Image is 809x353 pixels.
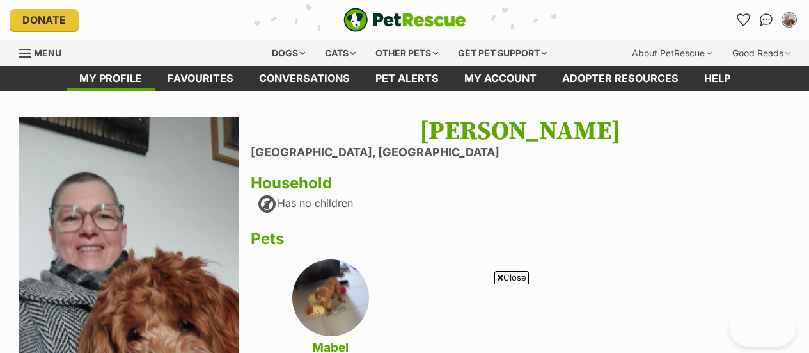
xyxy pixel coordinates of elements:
div: Has no children [257,194,353,215]
a: My account [452,66,549,91]
img: Geraldine King profile pic [783,13,796,26]
li: [GEOGRAPHIC_DATA], [GEOGRAPHIC_DATA] [251,146,790,160]
h1: [PERSON_NAME] [251,117,790,146]
div: Get pet support [449,40,556,66]
a: PetRescue [343,8,466,32]
img: chat-41dd97257d64d25036548639549fe6c8038ab92f7586957e7f3b1b290dea8141.svg [760,13,773,26]
iframe: Help Scout Beacon - Open [729,308,796,347]
iframe: Advertisement [95,289,715,347]
a: Conversations [756,10,776,30]
div: Cats [316,40,365,66]
span: Menu [34,47,61,58]
a: Menu [19,40,70,63]
div: Other pets [366,40,447,66]
a: My profile [67,66,155,91]
span: Close [494,271,529,284]
a: conversations [246,66,363,91]
a: Favourites [733,10,753,30]
div: Dogs [263,40,314,66]
img: logo-e224e6f780fb5917bec1dbf3a21bbac754714ae5b6737aabdf751b685950b380.svg [343,8,466,32]
div: About PetRescue [623,40,721,66]
h3: Household [251,174,790,192]
img: znsygl5ygu2tuscg9h9w.jpg [292,259,369,336]
div: Good Reads [723,40,799,66]
a: Favourites [155,66,246,91]
h3: Pets [251,230,790,248]
a: Pet alerts [363,66,452,91]
button: My account [779,10,799,30]
a: Donate [10,9,79,31]
a: Help [691,66,743,91]
ul: Account quick links [733,10,799,30]
a: Adopter resources [549,66,691,91]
